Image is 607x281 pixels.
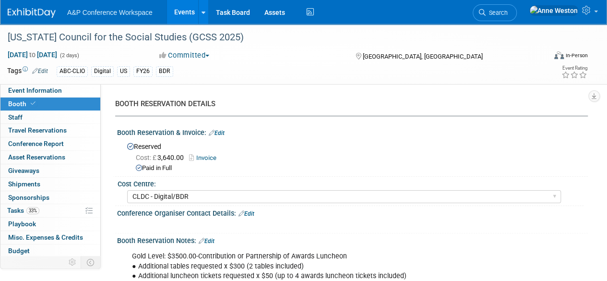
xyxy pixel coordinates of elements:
[0,178,100,191] a: Shipments
[209,130,225,136] a: Edit
[115,99,581,109] div: BOOTH RESERVATION DETAILS
[0,164,100,177] a: Giveaways
[238,210,254,217] a: Edit
[8,247,30,255] span: Budget
[136,164,581,173] div: Paid in Full
[8,8,56,18] img: ExhibitDay
[0,204,100,217] a: Tasks33%
[136,154,188,161] span: 3,640.00
[91,66,114,76] div: Digital
[0,231,100,244] a: Misc. Expenses & Credits
[118,177,583,189] div: Cost Centre:
[8,86,62,94] span: Event Information
[81,256,101,269] td: Toggle Event Tabs
[59,52,79,59] span: (2 days)
[554,51,564,59] img: Format-Inperson.png
[117,206,588,219] div: Conference Organiser Contact Details:
[189,154,221,161] a: Invoice
[64,256,81,269] td: Personalize Event Tab Strip
[117,125,588,138] div: Booth Reservation & Invoice:
[4,29,538,46] div: [US_STATE] Council for the Social Studies (GCSS 2025)
[124,139,581,173] div: Reserved
[156,66,173,76] div: BDR
[486,9,508,16] span: Search
[8,167,39,174] span: Giveaways
[0,191,100,204] a: Sponsorships
[8,233,83,241] span: Misc. Expenses & Credits
[8,180,40,188] span: Shipments
[7,207,39,214] span: Tasks
[8,126,67,134] span: Travel Reservations
[8,220,36,228] span: Playbook
[199,238,214,244] a: Edit
[503,50,588,64] div: Event Format
[473,4,517,21] a: Search
[8,100,37,108] span: Booth
[0,124,100,137] a: Travel Reservations
[8,113,23,121] span: Staff
[31,101,36,106] i: Booth reservation complete
[529,5,578,16] img: Anne Weston
[7,50,58,59] span: [DATE] [DATE]
[561,66,587,71] div: Event Rating
[7,66,48,77] td: Tags
[117,233,588,246] div: Booth Reservation Notes:
[156,50,213,61] button: Committed
[0,137,100,150] a: Conference Report
[8,153,65,161] span: Asset Reservations
[362,53,482,60] span: [GEOGRAPHIC_DATA], [GEOGRAPHIC_DATA]
[0,111,100,124] a: Staff
[32,68,48,74] a: Edit
[565,52,588,59] div: In-Person
[0,218,100,231] a: Playbook
[26,207,39,214] span: 33%
[0,98,100,110] a: Booth
[67,9,153,16] span: A&P Conference Workspace
[133,66,153,76] div: FY26
[0,244,100,257] a: Budget
[0,84,100,97] a: Event Information
[8,140,64,147] span: Conference Report
[136,154,157,161] span: Cost: £
[0,151,100,164] a: Asset Reservations
[117,66,130,76] div: US
[28,51,37,59] span: to
[57,66,88,76] div: ABC-CLIO
[8,194,49,201] span: Sponsorships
